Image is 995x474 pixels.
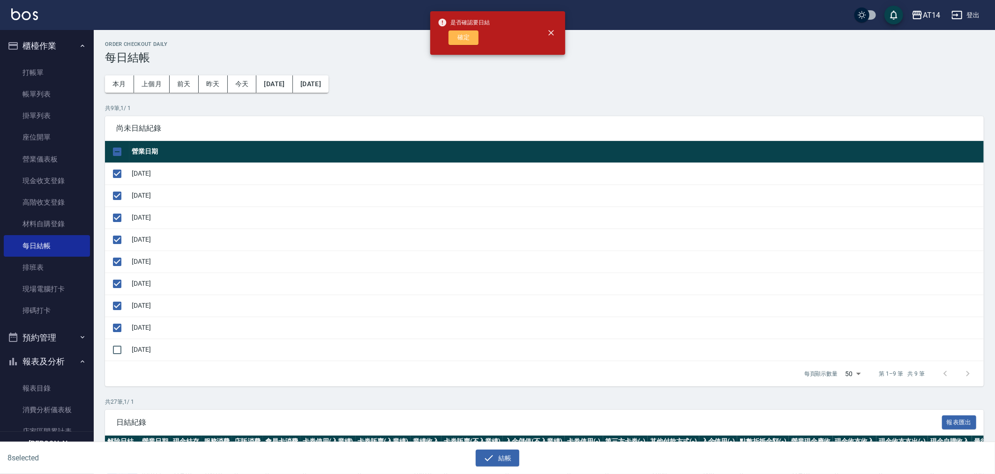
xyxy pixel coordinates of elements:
th: 現金收支支出(-) [876,436,928,448]
th: 營業日期 [140,436,171,448]
th: 入金儲值(不入業績) [503,436,565,448]
p: 第 1–9 筆 共 9 筆 [879,370,925,378]
button: 報表及分析 [4,349,90,374]
th: 服務消費 [202,436,232,448]
td: [DATE] [129,273,984,295]
a: 每日結帳 [4,235,90,257]
button: save [884,6,903,24]
button: [DATE] [293,75,329,93]
th: 業績收入 [411,436,441,448]
th: 其他付款方式(-) [648,436,699,448]
p: 每頁顯示數量 [804,370,838,378]
button: 上個月 [134,75,170,93]
th: 現金自購收入 [928,436,972,448]
td: [DATE] [129,207,984,229]
button: 確定 [449,30,479,45]
td: [DATE] [129,317,984,339]
button: 櫃檯作業 [4,34,90,58]
a: 座位開單 [4,126,90,148]
a: 材料自購登錄 [4,213,90,235]
th: 卡券使用(-) [565,436,603,448]
button: close [541,22,561,43]
td: [DATE] [129,339,984,361]
th: 店販消費 [232,436,263,448]
th: 點數折抵金額(-) [737,436,789,448]
td: [DATE] [129,295,984,317]
td: [DATE] [129,185,984,207]
th: 現金收支收入 [833,436,877,448]
a: 高階收支登錄 [4,192,90,213]
a: 營業儀表板 [4,148,90,170]
button: 昨天 [199,75,228,93]
button: 結帳 [476,450,519,467]
a: 消費分析儀表板 [4,399,90,421]
a: 現金收支登錄 [4,170,90,192]
th: 第三方卡券(-) [603,436,648,448]
th: 營業日期 [129,141,984,163]
button: AT14 [908,6,944,25]
a: 打帳單 [4,62,90,83]
th: 入金使用(-) [699,436,738,448]
button: 本月 [105,75,134,93]
td: [DATE] [129,229,984,251]
a: 現場電腦打卡 [4,278,90,300]
img: Logo [11,8,38,20]
th: 卡券販賣(不入業績) [441,436,503,448]
p: 共 9 筆, 1 / 1 [105,104,984,112]
a: 帳單列表 [4,83,90,105]
div: 50 [842,361,864,386]
a: 掛單列表 [4,105,90,126]
span: 是否確認要日結 [438,18,490,27]
div: AT14 [923,9,940,21]
button: 登出 [948,7,984,24]
span: 尚未日結紀錄 [116,124,973,133]
td: [DATE] [129,251,984,273]
th: 現金結存 [171,436,202,448]
span: 日結紀錄 [116,418,942,427]
a: 店家區間累計表 [4,421,90,442]
h6: 8 selected [7,452,247,464]
h2: Order checkout daily [105,41,984,47]
p: 共 27 筆, 1 / 1 [105,398,984,406]
th: 卡券販賣(入業績) [356,436,411,448]
a: 報表目錄 [4,378,90,399]
button: 報表匯出 [942,415,977,430]
button: 今天 [228,75,257,93]
h5: [PERSON_NAME]萮 [29,439,76,458]
a: 掃碼打卡 [4,300,90,321]
th: 營業現金應收 [789,436,833,448]
button: 預約管理 [4,326,90,350]
a: 報表匯出 [942,417,977,426]
th: 解除日結 [105,436,140,448]
h3: 每日結帳 [105,51,984,64]
a: 排班表 [4,257,90,278]
button: [DATE] [256,75,292,93]
th: 會員卡消費 [263,436,300,448]
button: 前天 [170,75,199,93]
td: [DATE] [129,163,984,185]
th: 卡券使用(入業績) [300,436,356,448]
